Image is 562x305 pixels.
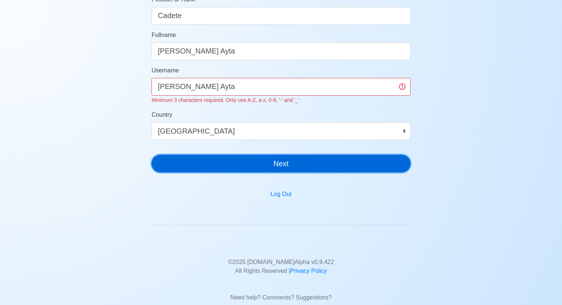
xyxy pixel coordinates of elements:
small: Minimum 3 characters required. Only use A-Z, a-z, 0-9, '-' and '_' [151,97,299,103]
a: Privacy Policy [290,268,327,274]
input: Ex. donaldcris [151,78,411,96]
p: © 2025 [DOMAIN_NAME] Alpha v 0.9.422 All Rights Reserved | [157,249,405,275]
span: Username [151,67,179,73]
button: Log Out [266,187,296,201]
input: ex. 2nd Officer w/Master License [151,7,411,25]
input: Your Fullname [151,42,411,60]
p: Need help? Comments? Suggestions? [157,284,405,302]
label: Country [151,110,172,119]
button: Next [151,155,411,172]
span: Fullname [151,32,176,38]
